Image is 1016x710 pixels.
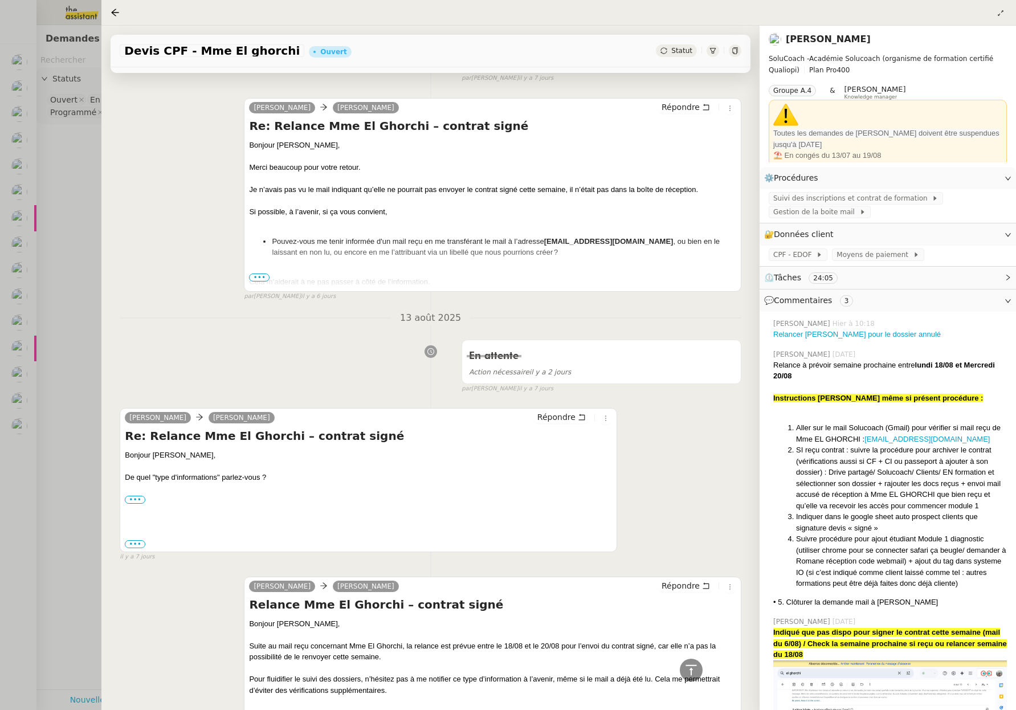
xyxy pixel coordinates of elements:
span: Répondre [537,411,576,423]
span: Devis CPF - Mme El ghorchi [124,45,300,56]
h4: Re: Relance Mme El Ghorchi – contrat signé [125,428,612,444]
small: [PERSON_NAME] [462,74,553,83]
div: Je n’avais pas vu le mail indiquant qu’elle ne pourrait pas envoyer le contrat signé cette semain... [249,184,736,195]
div: De quel "type d'informations" parlez-vous ? [125,472,612,483]
div: Pour fluidifier le suivi des dossiers, n’hésitez pas à me notifier ce type d’information à l’aven... [249,674,736,696]
div: Réside à présent à LyonBinôme - Zoé & [PERSON_NAME] [773,161,1002,173]
span: [PERSON_NAME] [773,319,833,329]
label: ••• [125,540,145,548]
div: Bonjour [PERSON_NAME], [249,140,736,151]
img: 26a0-fe0f@2x.png [773,103,798,128]
span: Toutes les demandes de [PERSON_NAME] doivent être suspendues jusqu'à [DATE] [773,103,1002,149]
div: ⛱️ En congés du 13/07 au 19/08 [773,150,1002,161]
a: [PERSON_NAME] [786,34,871,44]
img: users%2FvXkuctLX0wUbD4cA8OSk7KI5fra2%2Favatar%2F858bcb8a-9efe-43bf-b7a6-dc9f739d6e70 [769,33,781,46]
div: Si possible, à l’avenir, si ça vous convient, [249,206,736,218]
a: [PERSON_NAME] [249,581,315,591]
span: Commentaires [774,296,832,305]
label: ••• [125,496,145,504]
small: [PERSON_NAME] [244,292,336,301]
span: Hier à 10:18 [833,319,877,329]
button: Répondre [658,101,714,113]
div: Suite au mail reçu concernant Mme El Ghorchi, la relance est prévue entre le 18/08 et le 20/08 po... [249,640,736,663]
div: ⚙️Procédures [760,167,1016,189]
span: par [462,74,471,83]
span: Suivi des inscriptions et contrat de formation [773,193,932,204]
div: Bonjour [PERSON_NAME], [249,618,736,630]
span: Action nécessaire [469,368,529,376]
a: [PERSON_NAME] [333,103,399,113]
strong: [EMAIL_ADDRESS][DOMAIN_NAME] [544,237,674,246]
span: [PERSON_NAME] [773,349,833,360]
div: Bonjour [PERSON_NAME], [125,450,612,461]
span: ⚙️ [764,172,823,185]
strong: Indiqué que pas dispo pour signer le contrat cette semaine (mail du 6/08) / Check la semaine proc... [773,628,1007,659]
div: • 5. Clôturer la demande mail à [PERSON_NAME] [773,597,1007,608]
span: Gestion de la boite mail [773,206,859,218]
span: SoluCoach -Académie Solucoach (organisme de formation certifié Qualiopi) [769,55,993,74]
span: Procédures [774,173,818,182]
span: Répondre [662,101,700,113]
nz-tag: Groupe A.4 [769,85,816,96]
a: [PERSON_NAME] [333,581,399,591]
nz-tag: 24:05 [809,272,838,284]
span: Répondre [662,580,700,591]
span: Tâches [774,273,801,282]
span: [PERSON_NAME] [844,85,906,93]
a: Relancer [PERSON_NAME] pour le dossier annulé [773,330,941,338]
span: il y a 7 jours [120,552,154,562]
span: 13 août 2025 [391,311,470,326]
li: SI reçu contrat : suivre la procédure pour archiver le contrat (vérifications aussi si CF + CI ou... [796,444,1007,511]
span: il y a 7 jours [519,74,553,83]
span: il y a 2 jours [469,368,571,376]
span: Knowledge manager [844,94,897,100]
span: 🔐 [764,228,838,241]
span: [PERSON_NAME] [773,617,833,627]
span: par [462,384,471,394]
div: 💬Commentaires 3 [760,289,1016,312]
button: Répondre [533,411,590,423]
span: [DATE] [833,617,858,627]
a: [PERSON_NAME] [125,413,191,423]
span: il y a 7 jours [519,384,553,394]
span: Données client [774,230,834,239]
span: Moyens de paiement [837,249,912,260]
h4: Re: Relance Mme El Ghorchi – contrat signé [249,118,736,134]
span: En attente [469,351,519,361]
span: Statut [671,47,692,55]
a: [PERSON_NAME] [209,413,275,423]
span: ••• [249,274,270,281]
span: ⏲️ [764,273,847,282]
span: 💬 [764,296,858,305]
span: Plan Pro [809,66,837,74]
div: Relance à prévoir semaine prochaine entre [773,360,1007,382]
span: [DATE] [833,349,858,360]
li: Pouvez-vous me tenir informée d'un mail reçu en me transférant le mail à l’adresse , ou bien en l... [272,236,736,258]
a: [EMAIL_ADDRESS][DOMAIN_NAME] [864,435,990,443]
a: [PERSON_NAME] [249,103,315,113]
button: Répondre [658,580,714,592]
div: Ouvert [320,48,346,55]
span: CPF - EDOF [773,249,816,260]
div: ⏲️Tâches 24:05 [760,267,1016,289]
app-user-label: Knowledge manager [844,85,906,100]
nz-tag: 3 [840,295,854,307]
li: Aller sur le mail Solucoach (Gmail) pour vérifier si mail reçu de Mme EL GHORCHI : [796,422,1007,444]
li: Indiquer dans le google sheet auto prospect clients que signature devis « signé » [796,511,1007,533]
span: & [830,85,835,100]
strong: Instructions [PERSON_NAME] même si présent procédure : [773,394,983,402]
li: Suivre procédure pour ajout étudiant Module 1 diagnostic (utiliser chrome pour se connecter safar... [796,533,1007,589]
div: Merci beaucoup pour votre retour. [249,162,736,173]
span: par [244,292,254,301]
span: il y a 6 jours [301,292,336,301]
h4: Relance Mme El Ghorchi – contrat signé [249,597,736,613]
small: [PERSON_NAME] [462,384,553,394]
div: 🔐Données client [760,223,1016,246]
div: Cela m’aiderait à ne pas passer à côté de l’information. [249,276,736,288]
span: 400 [837,66,850,74]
